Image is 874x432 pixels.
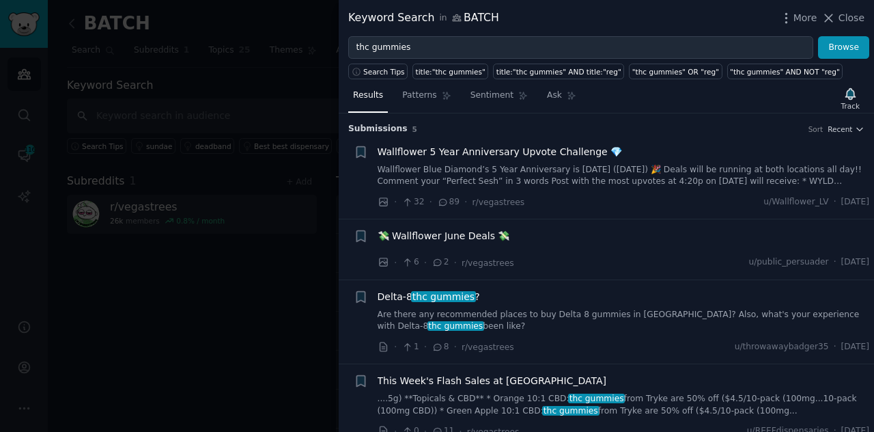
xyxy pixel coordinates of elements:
[493,64,624,79] a: title:"thc gummies" AND title:"reg"
[397,85,455,113] a: Patterns
[378,374,607,388] a: This Week's Flash Sales at [GEOGRAPHIC_DATA]
[496,67,621,77] div: title:"thc gummies" AND title:"reg"
[462,258,514,268] span: r/vegastrees
[454,256,457,270] span: ·
[821,11,864,25] button: Close
[394,256,397,270] span: ·
[348,123,408,135] span: Submission s
[632,67,719,77] div: "thc gummies" OR "reg"
[828,124,852,134] span: Recent
[462,342,514,352] span: r/vegastrees
[427,321,484,331] span: thc gummies
[828,124,864,134] button: Recent
[429,195,432,209] span: ·
[629,64,722,79] a: "thc gummies" OR "reg"
[841,341,869,353] span: [DATE]
[735,341,829,353] span: u/throwawaybadger35
[378,290,480,304] a: Delta-8thc gummies?
[411,291,476,302] span: thc gummies
[439,12,447,25] span: in
[542,406,599,416] span: thc gummies
[727,64,843,79] a: "thc gummies" AND NOT "reg"
[401,256,419,269] span: 6
[568,394,625,403] span: thc gummies
[424,256,427,270] span: ·
[464,195,467,209] span: ·
[363,67,405,77] span: Search Tips
[394,340,397,354] span: ·
[432,341,449,353] span: 8
[424,340,427,354] span: ·
[748,256,828,269] span: u/public_persuader
[834,341,836,353] span: ·
[763,196,828,208] span: u/Wallflower_LV
[432,256,449,269] span: 2
[378,309,870,333] a: Are there any recommended places to buy Delta 8 gummies in [GEOGRAPHIC_DATA]? Also, what's your e...
[437,196,460,208] span: 89
[412,64,488,79] a: title:"thc gummies"
[547,90,562,102] span: Ask
[818,36,869,59] button: Browse
[401,196,424,208] span: 32
[473,198,525,207] span: r/vegastrees
[348,64,408,79] button: Search Tips
[542,85,581,113] a: Ask
[730,67,840,77] div: "thc gummies" AND NOT "reg"
[348,10,499,27] div: Keyword Search BATCH
[808,124,823,134] div: Sort
[416,67,485,77] div: title:"thc gummies"
[378,393,870,417] a: ....5g) **Topicals & CBD** * Orange 10:1 CBD:thc gummiesfrom Tryke are 50% off ($4.5/10-pack (100...
[836,84,864,113] button: Track
[841,101,860,111] div: Track
[834,196,836,208] span: ·
[402,90,436,102] span: Patterns
[348,36,813,59] input: Try a keyword related to your business
[378,164,870,188] a: Wallflower Blue Diamond’s 5 Year Anniversary is [DATE] ([DATE]) 🎉 Deals will be running at both l...
[834,256,836,269] span: ·
[378,229,510,243] a: 💸 Wallflower June Deals 💸
[401,341,419,353] span: 1
[412,125,417,133] span: 5
[466,85,533,113] a: Sentiment
[378,145,623,159] a: Wallflower 5 Year Anniversary Upvote Challenge 💎
[378,290,480,304] span: Delta-8 ?
[841,196,869,208] span: [DATE]
[841,256,869,269] span: [DATE]
[348,85,388,113] a: Results
[793,11,817,25] span: More
[394,195,397,209] span: ·
[470,90,513,102] span: Sentiment
[454,340,457,354] span: ·
[838,11,864,25] span: Close
[779,11,817,25] button: More
[353,90,383,102] span: Results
